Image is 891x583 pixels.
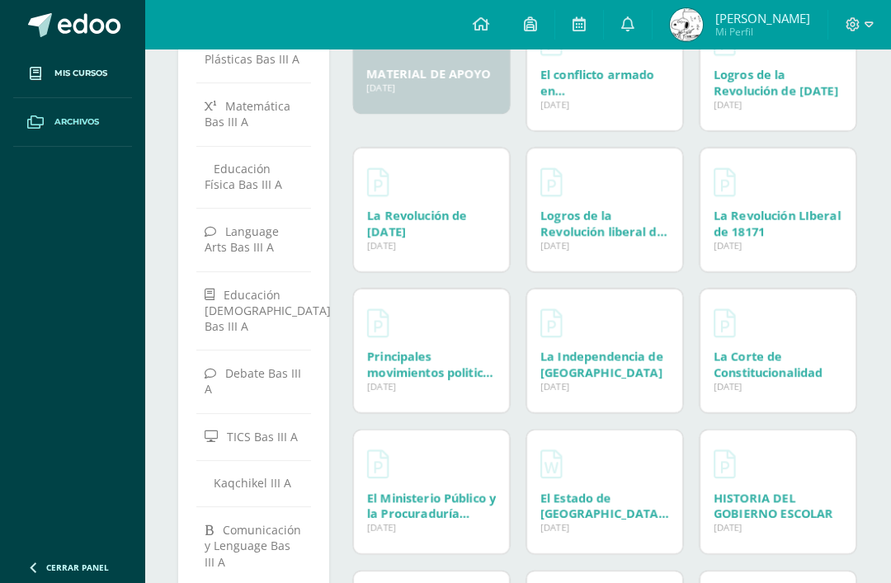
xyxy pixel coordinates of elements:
a: La Independencia de [GEOGRAPHIC_DATA] [540,349,663,380]
span: [PERSON_NAME] [715,10,810,26]
div: Descargar La Corte de Constitucionalidad.pptx [714,349,842,380]
a: La Revolución de [DATE] [367,208,467,239]
a: El Ministerio Público y la Procuraduría General de la Nación [367,490,496,537]
div: Descargar La Revolución LIberal de 18171.pptx [714,208,842,239]
div: Descargar La Revolución de Octubre de 1944.pptx [367,208,496,239]
span: Debate Bas III A [205,365,301,397]
span: Educación Física Bas III A [205,161,282,192]
div: [DATE] [367,521,496,534]
a: Matemática Bas III A [205,91,303,136]
div: [DATE] [540,380,669,393]
div: Descargar El Estado de Guatemala y sus dependencias.docx [540,490,669,521]
div: [DATE] [367,239,496,252]
a: Descargar La Corte de Constitucionalidad.pptx [714,303,735,342]
a: Principales movimientos politicos y sociales de [GEOGRAPHIC_DATA] [367,349,496,411]
a: Comunicación y Lenguage Bas III A [205,515,303,576]
span: Kaqchikel III A [214,475,291,491]
a: Descargar La Revolución LIberal de 18171.pptx [714,162,735,201]
a: Logros de la Revolución de [DATE] [714,67,838,98]
a: Descargar El Ministerio Público y la Procuraduría General de la Nación.pptx [367,444,389,483]
a: Descargar La Independencia de Guatemala.pptx [540,303,562,342]
div: Descargar La Independencia de Guatemala.pptx [540,349,669,380]
a: Debate Bas III A [205,358,303,403]
a: Descargar Logros de la Revolución liberal de 1871.pptx [540,162,562,201]
a: Descargar HISTORIA DEL GOBIERNO ESCOLAR.pptx [714,444,735,483]
a: Descargar La Revolución de Octubre de 1944.pptx [367,162,389,201]
div: [DATE] [714,98,842,110]
a: Archivos [13,98,132,147]
a: Educación Física Bas III A [205,154,303,199]
a: La Corte de Constitucionalidad [714,349,823,380]
div: Descargar Logros de la Revolución liberal de 1871.pptx [540,208,669,239]
a: Mis cursos [13,49,132,98]
a: Educación [DEMOGRAPHIC_DATA] Bas III A [205,280,303,341]
a: Descargar Principales movimientos politicos y sociales de Guatemala.pptx [367,303,389,342]
a: HISTORIA DEL GOBIERNO ESCOLAR [714,490,833,521]
span: Educación [DEMOGRAPHIC_DATA] Bas III A [205,286,331,333]
div: [DATE] [540,239,669,252]
div: [DATE] [367,380,496,393]
span: Mi Perfil [715,25,810,39]
div: [DATE] [714,521,842,534]
a: La Revolución LIberal de 18171 [714,208,841,239]
div: Descargar Logros de la Revolución de octubre de 1944.pptx [714,67,842,98]
span: Comunicación y Lenguage Bas III A [205,522,301,569]
span: Cerrar panel [46,562,109,573]
div: [DATE] [540,521,669,534]
span: Artes Plásticas Bas III A [205,35,299,67]
a: Kaqchikel III A [205,468,303,497]
a: El conflicto armado en [GEOGRAPHIC_DATA] [540,67,662,114]
a: Logros de la Revolución liberal de 1871 [540,208,667,255]
span: TICS Bas III A [227,429,298,444]
div: MATERIAL DE APOYO [366,66,497,82]
span: Language Arts Bas III A [205,223,279,255]
div: Descargar HISTORIA DEL GOBIERNO ESCOLAR.pptx [714,490,842,521]
div: [DATE] [714,239,842,252]
a: TICS Bas III A [205,421,303,451]
div: Descargar El conflicto armado en Guatemala.pptx [540,67,669,98]
div: Descargar El Ministerio Público y la Procuraduría General de la Nación.pptx [367,490,496,521]
a: Descargar El Estado de Guatemala y sus dependencias.docx [540,444,562,483]
span: Archivos [54,115,99,129]
img: 2fe051a0aa0600d40a4c34f2cb07456b.png [670,8,703,41]
div: [DATE] [540,98,669,110]
a: El Estado de [GEOGRAPHIC_DATA] y sus dependencias [540,490,668,537]
div: [DATE] [366,82,497,94]
span: Mis cursos [54,67,107,80]
a: MATERIAL DE APOYO [366,66,490,82]
div: Descargar Principales movimientos politicos y sociales de Guatemala.pptx [367,349,496,380]
a: Language Arts Bas III A [205,216,303,261]
span: Matemática Bas III A [205,98,290,129]
div: [DATE] [714,380,842,393]
a: Artes Plásticas Bas III A [205,28,303,73]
